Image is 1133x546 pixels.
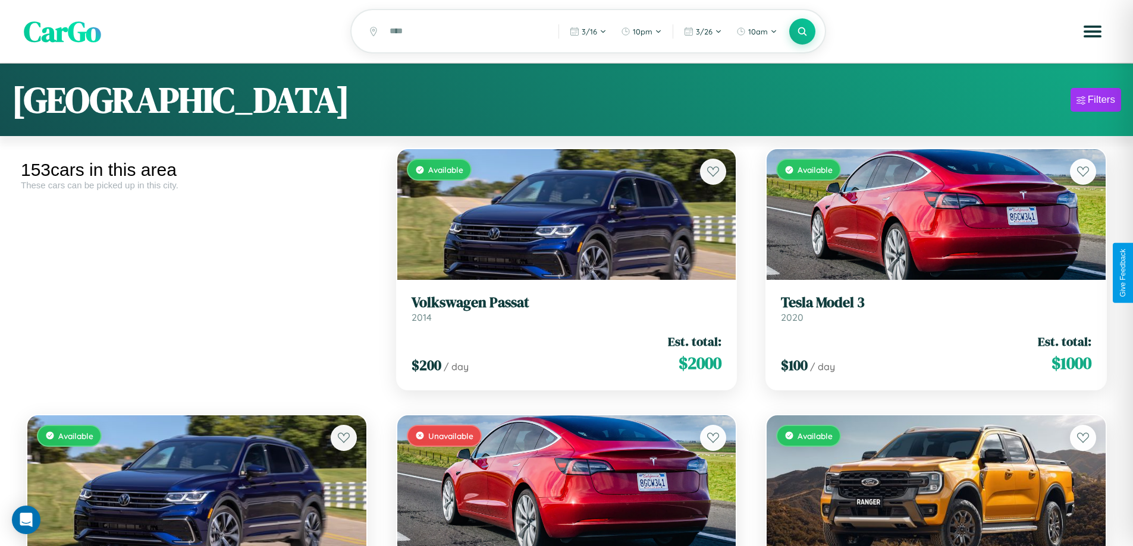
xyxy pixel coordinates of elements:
[678,22,728,41] button: 3/26
[1071,88,1121,112] button: Filters
[444,361,469,373] span: / day
[1076,15,1109,48] button: Open menu
[1052,351,1091,375] span: $ 1000
[615,22,668,41] button: 10pm
[1119,249,1127,297] div: Give Feedback
[428,431,473,441] span: Unavailable
[412,294,722,323] a: Volkswagen Passat2014
[21,160,373,180] div: 153 cars in this area
[412,355,441,375] span: $ 200
[798,431,833,441] span: Available
[1088,94,1115,106] div: Filters
[58,431,93,441] span: Available
[412,311,432,323] span: 2014
[582,27,597,36] span: 3 / 16
[668,333,721,350] span: Est. total:
[781,311,804,323] span: 2020
[564,22,613,41] button: 3/16
[12,506,40,534] div: Open Intercom Messenger
[428,165,463,175] span: Available
[412,294,722,311] h3: Volkswagen Passat
[781,355,808,375] span: $ 100
[781,294,1091,323] a: Tesla Model 32020
[730,22,783,41] button: 10am
[781,294,1091,311] h3: Tesla Model 3
[748,27,768,36] span: 10am
[696,27,713,36] span: 3 / 26
[633,27,652,36] span: 10pm
[12,75,350,124] h1: [GEOGRAPHIC_DATA]
[679,351,721,375] span: $ 2000
[21,180,373,190] div: These cars can be picked up in this city.
[810,361,835,373] span: / day
[24,12,101,51] span: CarGo
[1038,333,1091,350] span: Est. total:
[798,165,833,175] span: Available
